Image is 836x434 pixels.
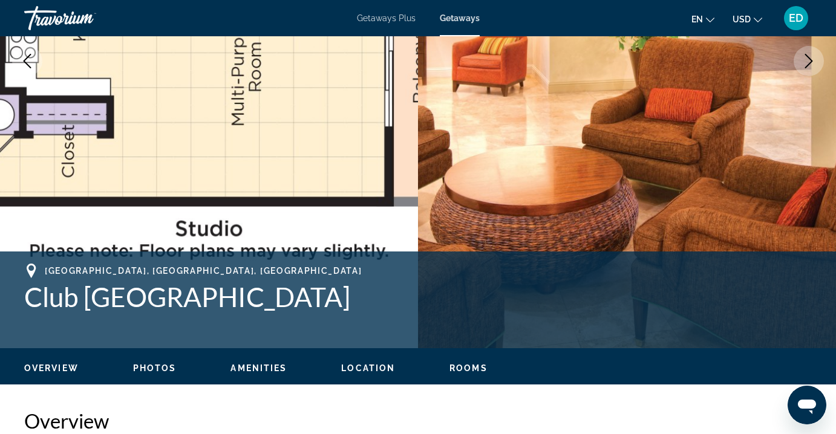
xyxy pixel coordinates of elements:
button: Overview [24,363,79,374]
button: User Menu [780,5,812,31]
span: Overview [24,363,79,373]
a: Getaways [440,13,480,23]
button: Previous image [12,46,42,76]
span: [GEOGRAPHIC_DATA], [GEOGRAPHIC_DATA], [GEOGRAPHIC_DATA] [45,266,362,276]
h2: Overview [24,409,812,433]
span: ED [789,12,803,24]
button: Change language [691,10,714,28]
span: Rooms [449,363,488,373]
span: Location [341,363,395,373]
iframe: Кнопка запуска окна обмена сообщениями [788,386,826,424]
span: en [691,15,703,24]
span: Photos [133,363,177,373]
h1: Club [GEOGRAPHIC_DATA] [24,281,812,313]
button: Amenities [230,363,287,374]
a: Travorium [24,2,145,34]
button: Location [341,363,395,374]
button: Rooms [449,363,488,374]
span: USD [733,15,751,24]
button: Next image [794,46,824,76]
span: Amenities [230,363,287,373]
a: Getaways Plus [357,13,416,23]
button: Change currency [733,10,762,28]
button: Photos [133,363,177,374]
